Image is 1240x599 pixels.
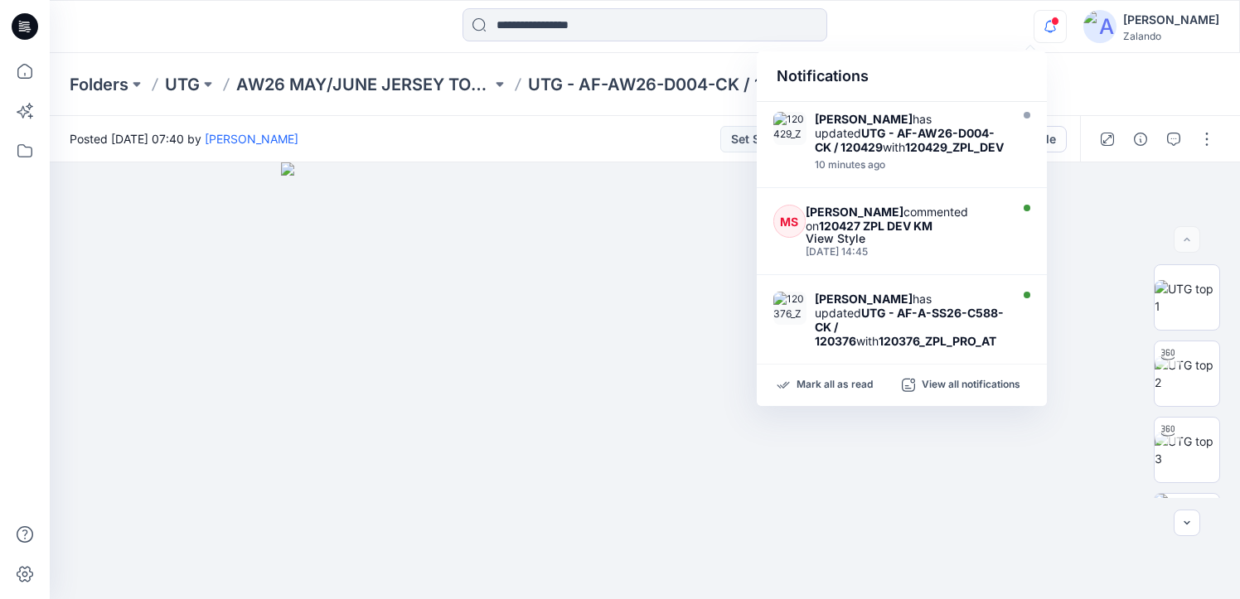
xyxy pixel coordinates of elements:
[819,219,932,233] strong: 120427 ZPL DEV KM
[806,205,903,219] strong: [PERSON_NAME]
[205,132,298,146] a: [PERSON_NAME]
[773,205,806,238] div: MS
[806,246,1005,258] div: Tuesday, September 09, 2025 14:45
[1123,10,1219,30] div: [PERSON_NAME]
[815,126,995,154] strong: UTG - AF-AW26-D004-CK / 120429
[1123,30,1219,42] div: Zalando
[815,292,913,306] strong: [PERSON_NAME]
[773,112,806,145] img: 120429_ZPL_DEV
[1155,356,1219,391] img: UTG top 2
[797,378,873,393] p: Mark all as read
[905,140,1004,154] strong: 120429_ZPL_DEV
[773,292,806,325] img: 120376_ZPL_PRO_AT
[1155,432,1219,467] img: UTG top 3
[70,73,128,96] a: Folders
[1127,126,1154,152] button: Details
[922,378,1020,393] p: View all notifications
[806,205,1005,233] div: commented on
[757,51,1047,102] div: Notifications
[281,162,1009,599] img: eyJhbGciOiJIUzI1NiIsImtpZCI6IjAiLCJzbHQiOiJzZXMiLCJ0eXAiOiJKV1QifQ.eyJkYXRhIjp7InR5cGUiOiJzdG9yYW...
[165,73,200,96] a: UTG
[70,130,298,147] span: Posted [DATE] 07:40 by
[815,112,1005,154] div: has updated with
[815,306,1004,348] strong: UTG - AF-A-SS26-C588-CK / 120376
[1155,280,1219,315] img: UTG top 1
[1083,10,1116,43] img: avatar
[806,233,1005,244] div: View Style
[1155,494,1219,558] img: 120429_ZPL_DEV_RG_Mid grey_sewn
[528,73,783,96] p: UTG - AF-AW26-D004-CK / 120429
[236,73,492,96] a: AW26 MAY/JUNE JERSEY TOPS
[815,159,1005,171] div: Friday, September 12, 2025 07:42
[879,334,996,348] strong: 120376_ZPL_PRO_AT
[815,292,1005,348] div: has updated with
[815,112,913,126] strong: [PERSON_NAME]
